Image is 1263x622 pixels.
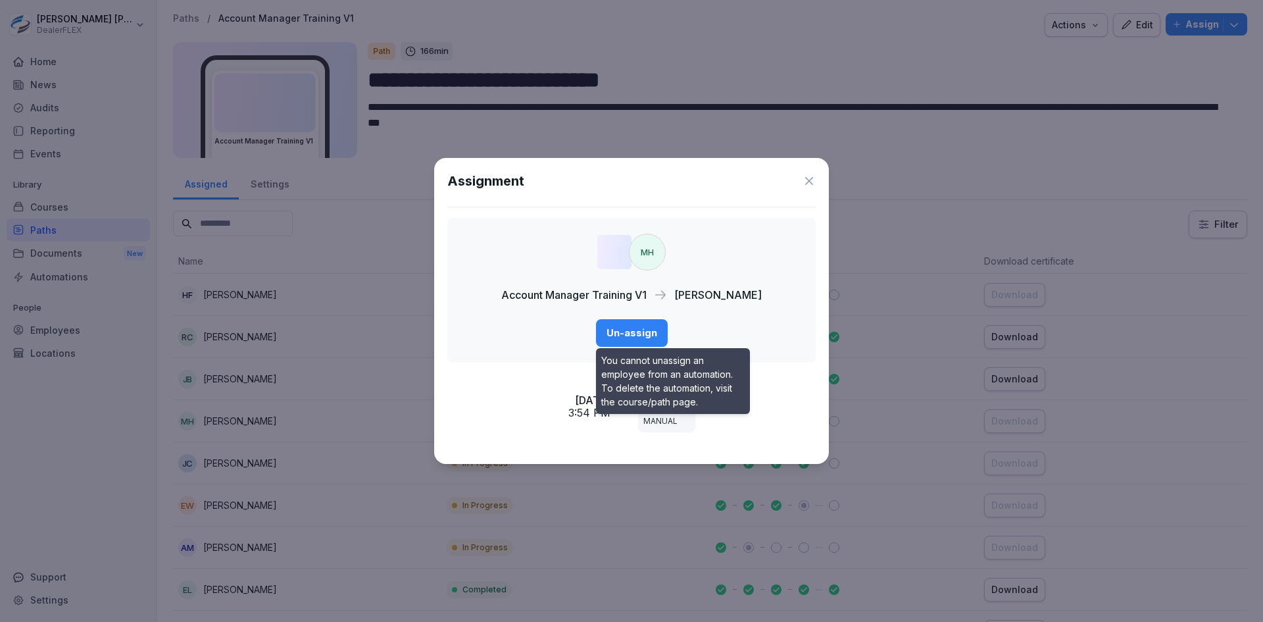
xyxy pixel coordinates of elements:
p: MANUAL [643,415,690,427]
p: 3:54 PM [568,407,610,419]
p: Account Manager Training V1 [501,287,647,303]
h1: Assignment [447,171,524,191]
div: Un-assign [607,326,657,340]
button: Un-assign [596,319,668,347]
p: [DATE] [575,394,610,407]
p: Assigned [643,400,690,415]
div: MH [629,234,666,271]
p: [PERSON_NAME] [674,287,762,303]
